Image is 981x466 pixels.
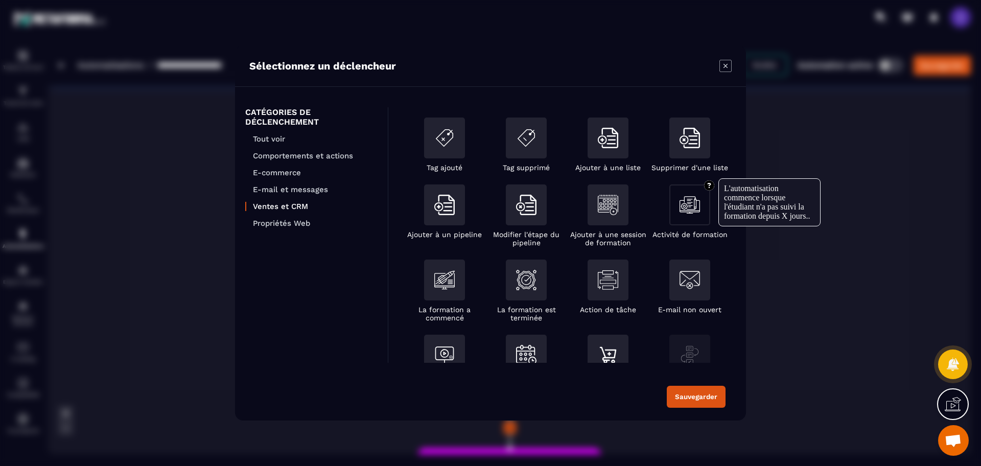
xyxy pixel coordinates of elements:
p: Ajouter à une session de formation [567,230,649,247]
p: Activité de formation [652,230,728,239]
p: Tout voir [253,134,378,144]
img: removeTag.svg [516,128,536,148]
p: Propriétés Web [253,219,378,228]
p: E-mail non ouvert [658,306,721,314]
p: Ajouter à une liste [575,164,641,172]
img: addToAWebinar.svg [434,345,455,365]
img: circle-question.f98f3ed8.svg [704,180,714,191]
a: Ouvrir le chat [938,425,969,456]
img: formationIsStarted.svg [434,270,455,290]
img: contactBookAnEvent.svg [516,345,536,365]
img: notOpenEmail.svg [680,270,700,290]
p: CATÉGORIES DE DÉCLENCHEMENT [245,107,378,127]
div: L'automatisation commence lorsque l'étudiant n'a pas suivi la formation depuis X jours.. [724,184,815,221]
img: addToList.svg [598,128,618,148]
img: removeFromList.svg [680,128,700,148]
p: Ajouter à un pipeline [407,230,482,239]
p: Modifier l'étape du pipeline [485,230,567,247]
p: Ventes et CRM [253,202,378,211]
p: Action de tâche [580,306,636,314]
img: taskAction.svg [598,270,618,290]
p: Supprimer d'une liste [651,164,728,172]
img: addSessionFormation.svg [598,195,618,215]
p: E-mail et messages [253,185,378,194]
img: productPurchase.svg [598,345,618,365]
img: addTag.svg [434,128,455,148]
img: formationActivity.svg [680,195,700,215]
p: Sélectionnez un déclencheur [249,60,396,72]
p: La formation est terminée [485,306,567,322]
p: E-commerce [253,168,378,177]
p: Tag ajouté [427,164,462,172]
img: formationIsEnded.svg [516,270,536,290]
p: Tag supprimé [503,164,550,172]
p: Comportements et actions [253,151,378,160]
img: projectChangePhase.svg [680,345,700,365]
p: La formation a commencé [404,306,485,322]
button: Sauvegarder [667,386,726,408]
img: addToList.svg [434,195,455,215]
img: removeFromList.svg [516,195,536,215]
